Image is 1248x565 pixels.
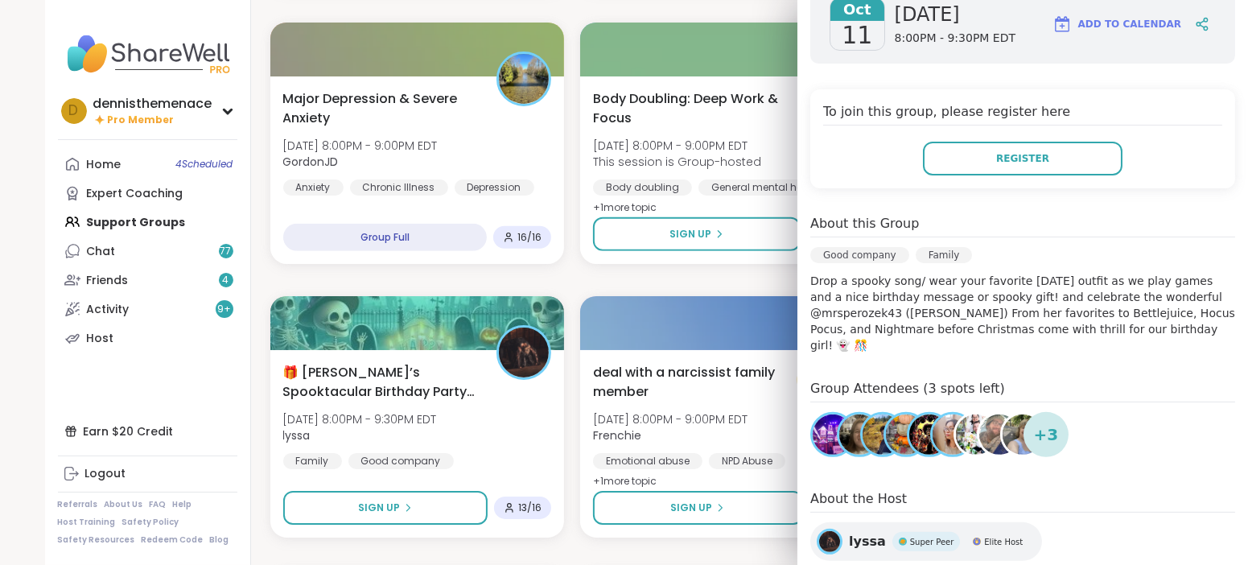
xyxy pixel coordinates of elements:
span: Super Peer [910,536,954,548]
button: Sign Up [593,217,801,251]
img: Brandon84 [813,414,853,455]
a: Blog [210,534,229,546]
b: lyssa [283,427,311,443]
img: CharityRoss [863,414,903,455]
div: Depression [455,179,534,196]
span: deal with a narcissist family member [593,363,789,402]
button: Sign Up [283,491,488,525]
span: [DATE] [895,2,1016,27]
span: Sign Up [670,501,712,515]
img: ShareWell Nav Logo [58,26,237,82]
p: Drop a spooky song/ wear your favorite [DATE] outfit as we play games and a nice birthday message... [810,273,1235,353]
h4: Group Attendees (3 spots left) [810,379,1235,402]
img: BRandom502 [979,414,1019,455]
div: General mental health [698,179,834,196]
span: Add to Calendar [1078,17,1181,31]
a: JollyJessie38 [954,412,999,457]
span: lyssa [849,532,886,551]
div: Home [87,157,122,173]
div: Group Full [283,224,487,251]
a: LynnLG [1000,412,1045,457]
div: NPD Abuse [709,453,785,469]
a: Help [173,499,192,510]
a: Chat77 [58,237,237,266]
div: Body doubling [593,179,692,196]
a: irisanne [930,412,975,457]
div: Family [916,247,973,263]
span: Major Depression & Severe Anxiety [283,89,479,128]
b: GordonJD [283,154,339,170]
img: LynnLG [1003,414,1043,455]
span: 4 [223,274,229,287]
a: Home4Scheduled [58,150,237,179]
div: Logout [85,466,126,482]
span: Sign Up [669,227,711,241]
span: 13 / 16 [518,501,542,514]
div: dennisthemenace [93,95,212,113]
div: Chronic Illness [350,179,448,196]
span: d [69,101,79,122]
div: Friends [87,273,129,289]
div: Expert Coaching [87,186,183,202]
span: Sign Up [358,501,400,515]
a: Expert Coaching [58,179,237,208]
button: Add to Calendar [1045,5,1188,43]
img: JollyJessie38 [956,414,996,455]
div: Good company [348,453,454,469]
a: Redeem Code [142,534,204,546]
span: 🎁 [PERSON_NAME]’s Spooktacular Birthday Party 🎃 [283,363,479,402]
div: Chat [87,244,116,260]
img: lyssa [499,328,549,377]
span: 8:00PM - 9:30PM EDT [895,31,1016,47]
a: Referrals [58,499,98,510]
span: Elite Host [984,536,1023,548]
span: [DATE] 8:00PM - 9:30PM EDT [283,411,437,427]
div: Host [87,331,114,347]
div: Family [283,453,342,469]
h4: About this Group [810,214,919,233]
b: Frenchie [593,427,641,443]
a: FAQ [150,499,167,510]
img: Super Peer [899,538,907,546]
span: + 3 [1034,423,1059,447]
div: Good company [810,247,909,263]
span: 9 + [217,303,231,316]
span: 11 [842,21,872,50]
a: Host [58,324,237,353]
img: irisanne [933,414,973,455]
a: AliciaMarie [837,412,882,457]
span: This session is Group-hosted [593,154,761,170]
span: [DATE] 8:00PM - 9:00PM EDT [593,138,761,154]
a: Safety Policy [122,517,179,528]
a: BRandom502 [977,412,1022,457]
div: Earn $20 Credit [58,417,237,446]
a: Logout [58,460,237,489]
img: GordonJD [499,54,549,104]
a: Brandon84 [810,412,855,457]
a: mrsperozek43 [907,412,952,457]
div: Emotional abuse [593,453,702,469]
h4: To join this group, please register here [823,102,1222,126]
h4: About the Host [810,489,1235,513]
span: Register [996,151,1049,166]
a: CharityRoss [860,412,905,457]
button: Register [923,142,1122,175]
a: About Us [105,499,143,510]
a: Host Training [58,517,116,528]
span: Body Doubling: Deep Work & Focus [593,89,789,128]
a: Safety Resources [58,534,135,546]
img: AliciaMarie [839,414,879,455]
img: mrsperozek43 [909,414,949,455]
span: [DATE] 8:00PM - 9:00PM EDT [283,138,438,154]
button: Sign Up [593,491,803,525]
div: Anxiety [283,179,344,196]
span: Pro Member [108,113,175,127]
a: lyssalyssaSuper PeerSuper PeerElite HostElite Host [810,522,1042,561]
a: Friends4 [58,266,237,295]
img: ShareWell Logomark [1052,14,1072,34]
img: HeatherCM24 [886,414,926,455]
img: Elite Host [973,538,981,546]
span: 77 [220,245,232,258]
span: 4 Scheduled [176,158,233,171]
img: lyssa [819,531,840,552]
